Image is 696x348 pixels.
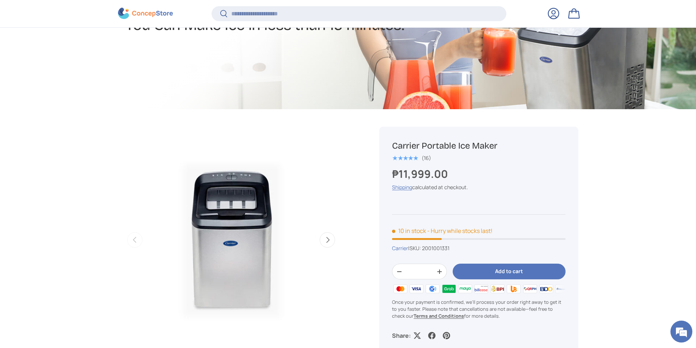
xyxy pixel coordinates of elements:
div: (16) [422,155,431,161]
textarea: Type your message and hit 'Enter' [4,199,139,225]
img: ubp [506,283,522,294]
img: visa [408,283,425,294]
p: Once your payment is confirmed, we'll process your order right away to get it to you faster. Plea... [392,299,565,320]
a: 5.0 out of 5.0 stars (16) [392,153,431,161]
p: Share: [392,331,411,340]
a: Carrier [392,245,408,252]
img: billease [473,283,489,294]
span: SKU: [410,245,421,252]
a: Terms and Conditions [414,313,464,319]
div: calculated at checkout. [392,183,565,191]
img: ConcepStore [118,8,173,19]
span: ★★★★★ [392,154,418,162]
h1: Carrier Portable Ice Maker [392,140,565,152]
img: metrobank [554,283,570,294]
img: maya [457,283,473,294]
div: Minimize live chat window [120,4,137,21]
img: master [392,283,408,294]
img: bpi [490,283,506,294]
div: Chat with us now [38,41,123,50]
div: 5.0 out of 5.0 stars [392,155,418,161]
img: gcash [425,283,441,294]
img: grabpay [441,283,457,294]
p: - Hurry while stocks last! [427,227,492,235]
span: 2001001331 [422,245,449,252]
img: bdo [538,283,554,294]
span: We're online! [42,92,101,166]
strong: ₱11,999.00 [392,167,450,181]
button: Add to cart [453,264,565,279]
img: qrph [522,283,538,294]
a: Shipping [392,184,412,191]
span: 10 in stock [392,227,426,235]
span: | [408,245,449,252]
